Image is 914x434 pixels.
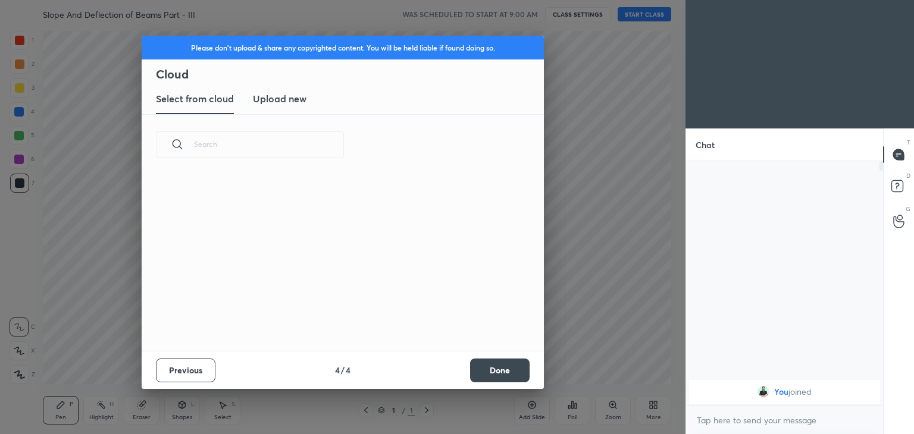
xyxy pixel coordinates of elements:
[156,358,215,382] button: Previous
[686,378,883,406] div: grid
[346,364,350,376] h4: 4
[156,67,544,82] h2: Cloud
[686,129,724,161] p: Chat
[788,387,812,397] span: joined
[253,92,306,106] h3: Upload new
[335,364,340,376] h4: 4
[341,364,345,376] h4: /
[194,119,344,169] input: Search
[142,172,530,351] div: grid
[758,386,769,398] img: 963340471ff5441e8619d0a0448153d9.jpg
[156,92,234,106] h3: Select from cloud
[470,358,530,382] button: Done
[142,36,544,59] div: Please don't upload & share any copyrighted content. You will be held liable if found doing so.
[774,387,788,397] span: You
[906,205,910,213] p: G
[906,171,910,180] p: D
[907,138,910,147] p: T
